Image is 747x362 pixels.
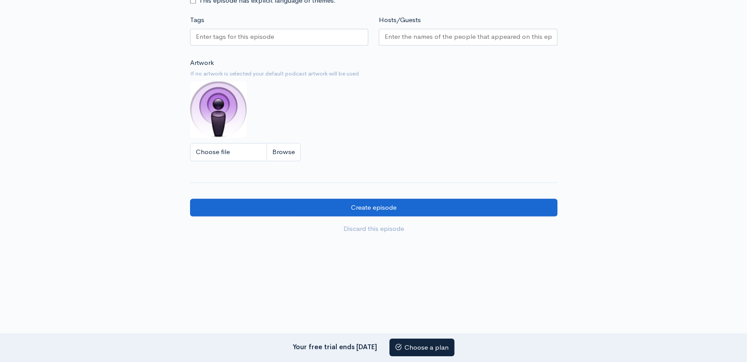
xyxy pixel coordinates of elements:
strong: Your free trial ends [DATE] [293,342,377,351]
a: Discard this episode [190,220,557,238]
label: Tags [190,15,204,25]
label: Hosts/Guests [379,15,421,25]
input: Enter the names of the people that appeared on this episode [385,32,552,42]
input: Enter tags for this episode [196,32,275,42]
input: Create episode [190,199,557,217]
small: If no artwork is selected your default podcast artwork will be used [190,69,557,78]
label: Artwork [190,58,214,68]
a: Choose a plan [389,339,454,357]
